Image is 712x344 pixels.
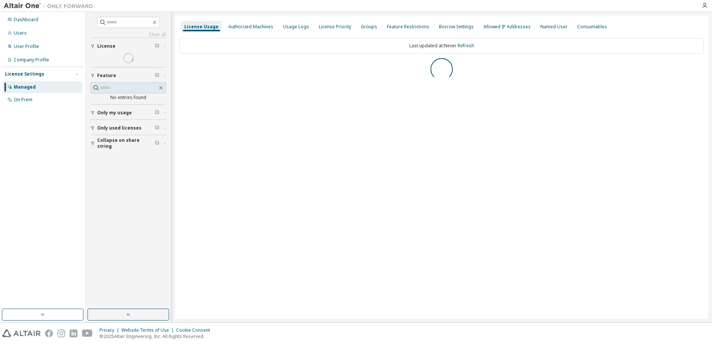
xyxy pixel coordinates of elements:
div: Users [14,30,27,36]
img: facebook.svg [45,329,53,337]
button: Only my usage [90,105,166,121]
div: User Profile [14,44,39,50]
div: License Priority [319,24,351,30]
img: Altair One [4,2,97,10]
div: Consumables [577,24,607,30]
div: No entries found [90,95,166,101]
span: Only my usage [97,110,132,116]
span: Only used licenses [97,125,142,131]
span: Clear filter [155,110,159,116]
div: License Usage [184,24,219,30]
a: Refresh [458,42,474,49]
span: License [97,43,115,49]
button: Feature [90,67,166,84]
div: Groups [361,24,377,30]
button: License [90,38,166,54]
div: Borrow Settings [439,24,474,30]
div: Allowed IP Addresses [483,24,531,30]
img: youtube.svg [82,329,93,337]
img: instagram.svg [57,329,65,337]
div: Authorized Machines [228,24,273,30]
div: Website Terms of Use [121,327,176,333]
img: altair_logo.svg [2,329,41,337]
p: © 2025 Altair Engineering, Inc. All Rights Reserved. [99,333,214,340]
span: Clear filter [155,73,159,79]
div: On Prem [14,97,32,103]
div: Cookie Consent [176,327,214,333]
div: License Settings [5,71,44,77]
div: Last updated at: Never [179,38,704,54]
span: Clear filter [155,125,159,131]
span: Clear filter [155,43,159,49]
div: Feature Restrictions [387,24,429,30]
div: Privacy [99,327,121,333]
span: Clear filter [155,140,159,146]
span: Collapse on share string [97,137,155,149]
img: linkedin.svg [70,329,77,337]
div: Managed [14,84,36,90]
div: Named User [540,24,568,30]
span: Feature [97,73,116,79]
div: Usage Logs [283,24,309,30]
button: Only used licenses [90,120,166,136]
div: Dashboard [14,17,38,23]
a: Clear all [90,32,166,38]
div: Company Profile [14,57,49,63]
button: Collapse on share string [90,135,166,152]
